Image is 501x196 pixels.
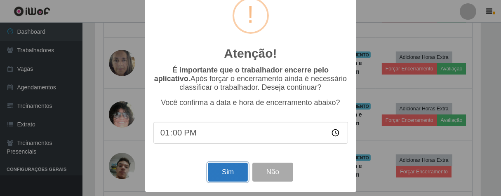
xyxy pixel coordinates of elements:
[153,98,348,107] p: Você confirma a data e hora de encerramento abaixo?
[153,66,348,92] p: Após forçar o encerramento ainda é necessário classificar o trabalhador. Deseja continuar?
[154,66,329,83] b: É importante que o trabalhador encerre pelo aplicativo.
[252,163,293,182] button: Não
[208,163,248,182] button: Sim
[224,46,277,61] h2: Atenção!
